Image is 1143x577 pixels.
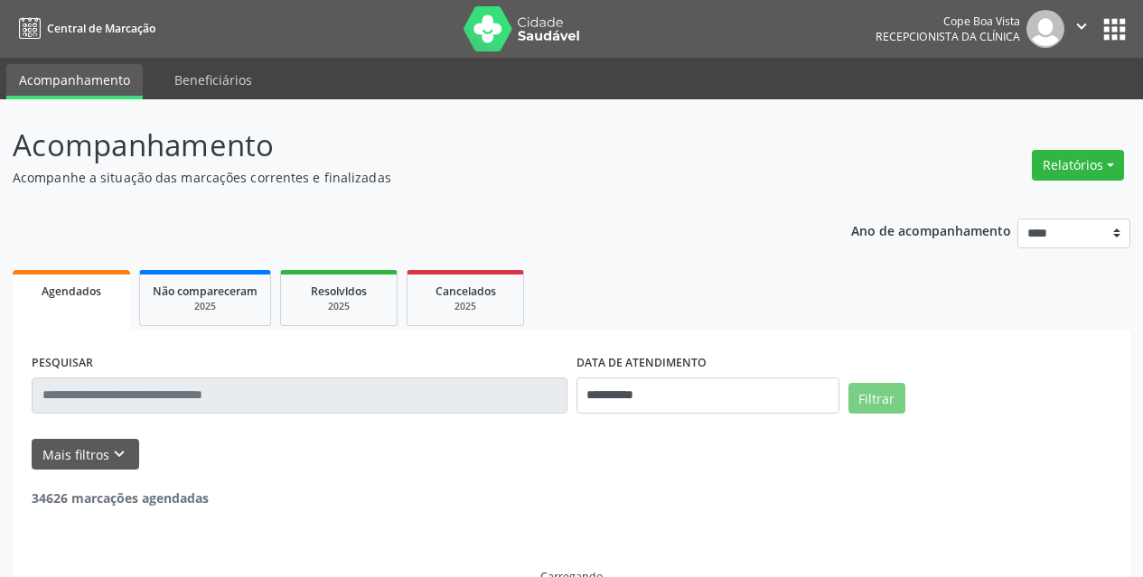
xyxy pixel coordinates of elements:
p: Acompanhe a situação das marcações correntes e finalizadas [13,168,795,187]
span: Não compareceram [153,284,258,299]
span: Cancelados [436,284,496,299]
div: Cope Boa Vista [876,14,1020,29]
button: apps [1099,14,1130,45]
img: img [1026,10,1064,48]
a: Acompanhamento [6,64,143,99]
a: Beneficiários [162,64,265,96]
i: keyboard_arrow_down [109,444,129,464]
div: 2025 [420,300,511,313]
span: Central de Marcação [47,21,155,36]
label: PESQUISAR [32,349,93,377]
p: Ano de acompanhamento [851,219,1011,241]
p: Acompanhamento [13,123,795,168]
div: 2025 [294,300,384,313]
label: DATA DE ATENDIMENTO [576,349,707,377]
button: Relatórios [1032,150,1124,181]
span: Agendados [42,284,101,299]
strong: 34626 marcações agendadas [32,489,209,507]
button: Mais filtroskeyboard_arrow_down [32,439,139,470]
a: Central de Marcação [13,14,155,43]
button:  [1064,10,1099,48]
span: Resolvidos [311,284,367,299]
i:  [1072,16,1091,36]
button: Filtrar [848,383,905,414]
span: Recepcionista da clínica [876,29,1020,44]
div: 2025 [153,300,258,313]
